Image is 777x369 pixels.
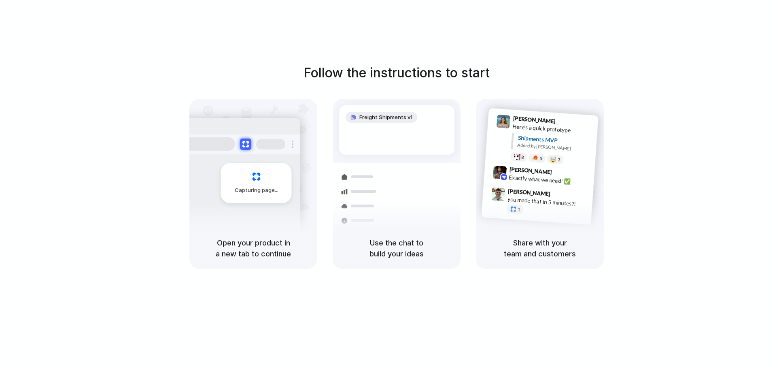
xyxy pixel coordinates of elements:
div: Exactly what we need! ✅ [509,173,590,187]
div: Shipments MVP [518,134,592,147]
span: 9:42 AM [554,169,571,178]
span: 8 [521,155,524,160]
div: Added by [PERSON_NAME] [517,142,592,154]
div: you made that in 5 minutes?! [507,195,588,209]
span: [PERSON_NAME] [509,165,552,177]
h1: Follow the instructions to start [304,63,490,83]
div: 🤯 [550,156,557,162]
span: 5 [539,156,542,161]
span: 1 [518,207,520,212]
span: 9:41 AM [558,118,575,128]
span: Capturing page [235,186,280,194]
span: Freight Shipments v1 [359,113,412,122]
span: [PERSON_NAME] [513,114,556,126]
h5: Open your product in a new tab to continue [199,237,308,259]
span: [PERSON_NAME] [508,187,551,198]
h5: Share with your team and customers [486,237,594,259]
span: 9:47 AM [553,190,569,200]
div: Here's a quick prototype [512,122,593,136]
span: 3 [558,158,560,162]
h5: Use the chat to build your ideas [342,237,451,259]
